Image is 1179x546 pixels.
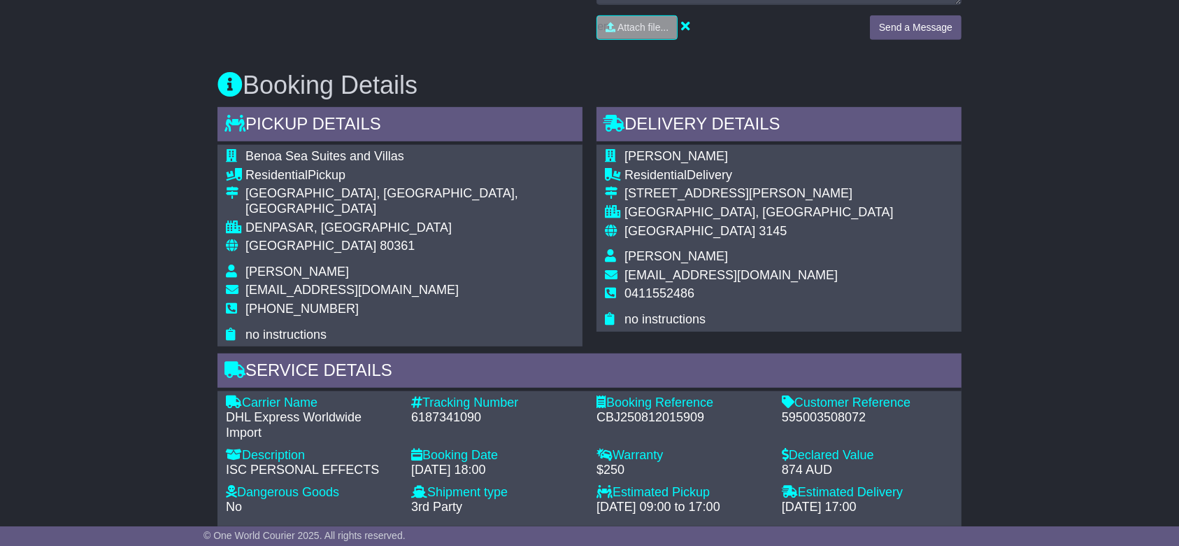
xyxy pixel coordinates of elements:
[624,168,894,183] div: Delivery
[245,220,574,236] div: DENPASAR, [GEOGRAPHIC_DATA]
[782,485,953,500] div: Estimated Delivery
[226,395,397,411] div: Carrier Name
[245,186,574,216] div: [GEOGRAPHIC_DATA], [GEOGRAPHIC_DATA], [GEOGRAPHIC_DATA]
[782,463,953,478] div: 874 AUD
[411,463,583,478] div: [DATE] 18:00
[380,239,415,253] span: 80361
[203,530,406,541] span: © One World Courier 2025. All rights reserved.
[411,500,462,514] span: 3rd Party
[245,239,376,253] span: [GEOGRAPHIC_DATA]
[596,463,768,478] div: $250
[245,168,308,182] span: Residential
[226,500,242,514] span: No
[217,71,962,99] h3: Booking Details
[217,107,583,145] div: Pickup Details
[245,168,574,183] div: Pickup
[624,186,894,202] div: [STREET_ADDRESS][PERSON_NAME]
[624,168,687,182] span: Residential
[245,265,349,279] span: [PERSON_NAME]
[596,448,768,463] div: Warranty
[226,463,397,478] div: ISC PERSONAL EFFECTS
[782,395,953,411] div: Customer Reference
[245,302,359,316] span: [PHONE_NUMBER]
[782,448,953,463] div: Declared Value
[624,268,838,282] span: [EMAIL_ADDRESS][DOMAIN_NAME]
[624,312,706,326] span: no instructions
[782,410,953,426] div: 595003508072
[226,448,397,463] div: Description
[596,107,962,145] div: Delivery Details
[245,283,459,297] span: [EMAIL_ADDRESS][DOMAIN_NAME]
[624,205,894,220] div: [GEOGRAPHIC_DATA], [GEOGRAPHIC_DATA]
[624,149,728,163] span: [PERSON_NAME]
[411,410,583,426] div: 6187341090
[226,485,397,500] div: Dangerous Goods
[217,353,962,391] div: Service Details
[624,249,728,263] span: [PERSON_NAME]
[782,500,953,515] div: [DATE] 17:00
[596,500,768,515] div: [DATE] 09:00 to 17:00
[596,485,768,500] div: Estimated Pickup
[596,410,768,426] div: CBJ250812015909
[411,448,583,463] div: Booking Date
[870,15,962,40] button: Send a Message
[245,328,327,342] span: no instructions
[596,395,768,411] div: Booking Reference
[245,149,404,163] span: Benoa Sea Suites and Villas
[624,286,694,300] span: 0411552486
[624,224,755,238] span: [GEOGRAPHIC_DATA]
[411,485,583,500] div: Shipment type
[411,395,583,411] div: Tracking Number
[226,410,397,440] div: DHL Express Worldwide Import
[759,224,787,238] span: 3145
